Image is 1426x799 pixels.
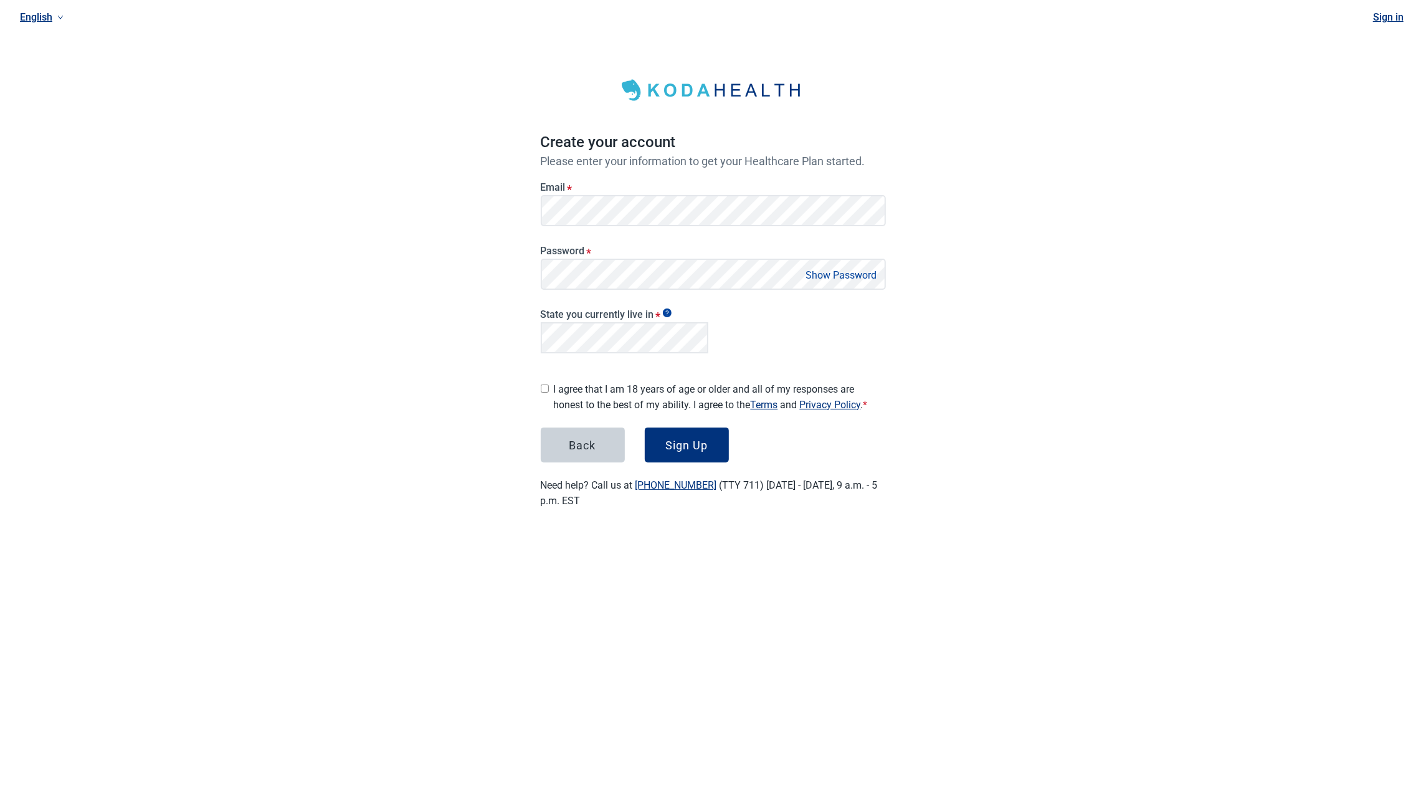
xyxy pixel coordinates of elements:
button: Show Password [802,267,881,284]
label: State you currently live in [541,309,708,320]
button: Back [541,428,625,462]
a: Privacy Policy [800,399,861,411]
img: Koda Health [614,75,813,106]
label: I agree that I am 18 years of age or older and all of my responses are honest to the best of my a... [554,381,886,413]
a: Current language: English [15,7,69,27]
a: [PHONE_NUMBER] [635,479,717,491]
label: Need help? Call us at (TTY 711) [DATE] - [DATE], 9 a.m. - 5 p.m. EST [541,479,878,507]
p: Please enter your information to get your Healthcare Plan started. [541,155,886,168]
h1: Create your account [541,131,886,155]
span: Show tooltip [663,309,672,317]
span: down [57,14,64,21]
label: Password [541,245,886,257]
div: Back [569,439,596,451]
button: Sign Up [645,428,729,462]
main: Main content [511,20,916,538]
a: Terms [751,399,778,411]
label: Email [541,181,886,193]
div: Sign Up [665,439,708,451]
span: Required field [863,399,868,411]
a: Sign in [1373,11,1404,23]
